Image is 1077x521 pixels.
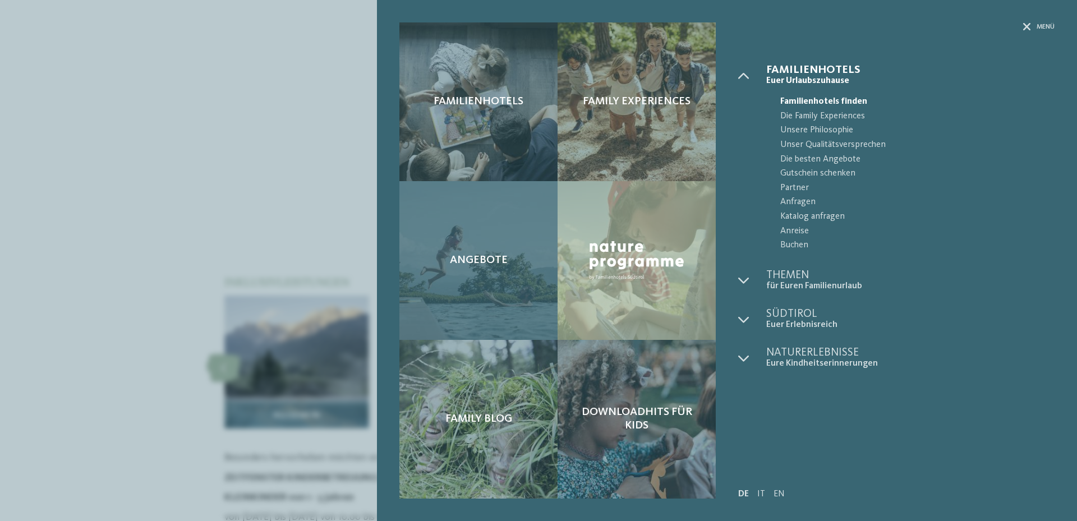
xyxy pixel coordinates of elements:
span: Euer Erlebnisreich [766,320,1055,330]
a: Themen für Euren Familienurlaub [766,270,1055,292]
a: Unser Familienhotel in Sexten, euer Urlaubszuhause in den Dolomiten Family Blog [399,340,558,499]
span: Gutschein schenken [780,167,1055,181]
span: Die Family Experiences [780,109,1055,124]
a: EN [774,490,785,499]
a: Unser Familienhotel in Sexten, euer Urlaubszuhause in den Dolomiten Angebote [399,181,558,340]
span: Familienhotels finden [780,95,1055,109]
a: Südtirol Euer Erlebnisreich [766,308,1055,330]
a: Anfragen [766,195,1055,210]
a: Die Family Experiences [766,109,1055,124]
a: Buchen [766,238,1055,253]
span: Themen [766,270,1055,281]
a: Unser Familienhotel in Sexten, euer Urlaubszuhause in den Dolomiten Familienhotels [399,22,558,181]
span: Unser Qualitätsversprechen [780,138,1055,153]
span: Katalog anfragen [780,210,1055,224]
span: Anfragen [780,195,1055,210]
span: Familienhotels [766,64,1055,76]
a: Familienhotels Euer Urlaubszuhause [766,64,1055,86]
span: Eure Kindheitserinnerungen [766,358,1055,369]
a: Unser Familienhotel in Sexten, euer Urlaubszuhause in den Dolomiten Nature Programme [558,181,716,340]
span: Menü [1037,22,1055,32]
a: Familienhotels finden [766,95,1055,109]
span: Naturerlebnisse [766,347,1055,358]
span: für Euren Familienurlaub [766,281,1055,292]
span: Südtirol [766,308,1055,320]
span: Partner [780,181,1055,196]
span: Unsere Philosophie [780,123,1055,138]
span: Euer Urlaubszuhause [766,76,1055,86]
a: Die besten Angebote [766,153,1055,167]
span: Anreise [780,224,1055,239]
a: Katalog anfragen [766,210,1055,224]
a: Unsere Philosophie [766,123,1055,138]
a: Partner [766,181,1055,196]
span: Buchen [780,238,1055,253]
img: Nature Programme [586,237,688,283]
a: Anreise [766,224,1055,239]
a: Gutschein schenken [766,167,1055,181]
a: Unser Familienhotel in Sexten, euer Urlaubszuhause in den Dolomiten Family Experiences [558,22,716,181]
span: Familienhotels [434,95,523,108]
span: Downloadhits für Kids [569,405,705,432]
a: Naturerlebnisse Eure Kindheitserinnerungen [766,347,1055,369]
a: DE [738,490,749,499]
span: Die besten Angebote [780,153,1055,167]
a: Unser Familienhotel in Sexten, euer Urlaubszuhause in den Dolomiten Downloadhits für Kids [558,340,716,499]
span: Family Experiences [583,95,691,108]
span: Family Blog [445,412,512,426]
a: Unser Qualitätsversprechen [766,138,1055,153]
span: Angebote [450,253,508,267]
a: IT [757,490,765,499]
